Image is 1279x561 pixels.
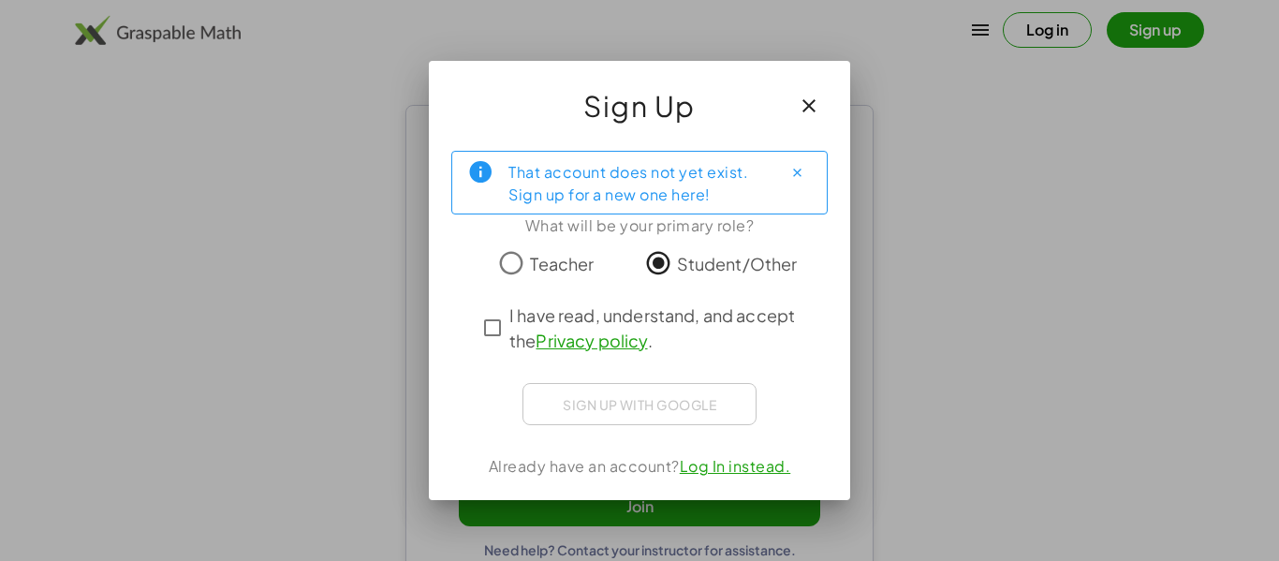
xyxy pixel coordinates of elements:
span: Sign Up [583,83,696,128]
a: Log In instead. [680,456,791,476]
div: That account does not yet exist. Sign up for a new one here! [508,159,767,206]
a: Privacy policy [536,330,647,351]
span: Teacher [530,251,594,276]
span: I have read, understand, and accept the . [509,303,803,353]
div: What will be your primary role? [451,214,828,237]
span: Student/Other [677,251,798,276]
div: Already have an account? [451,455,828,478]
button: Close [782,157,812,187]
